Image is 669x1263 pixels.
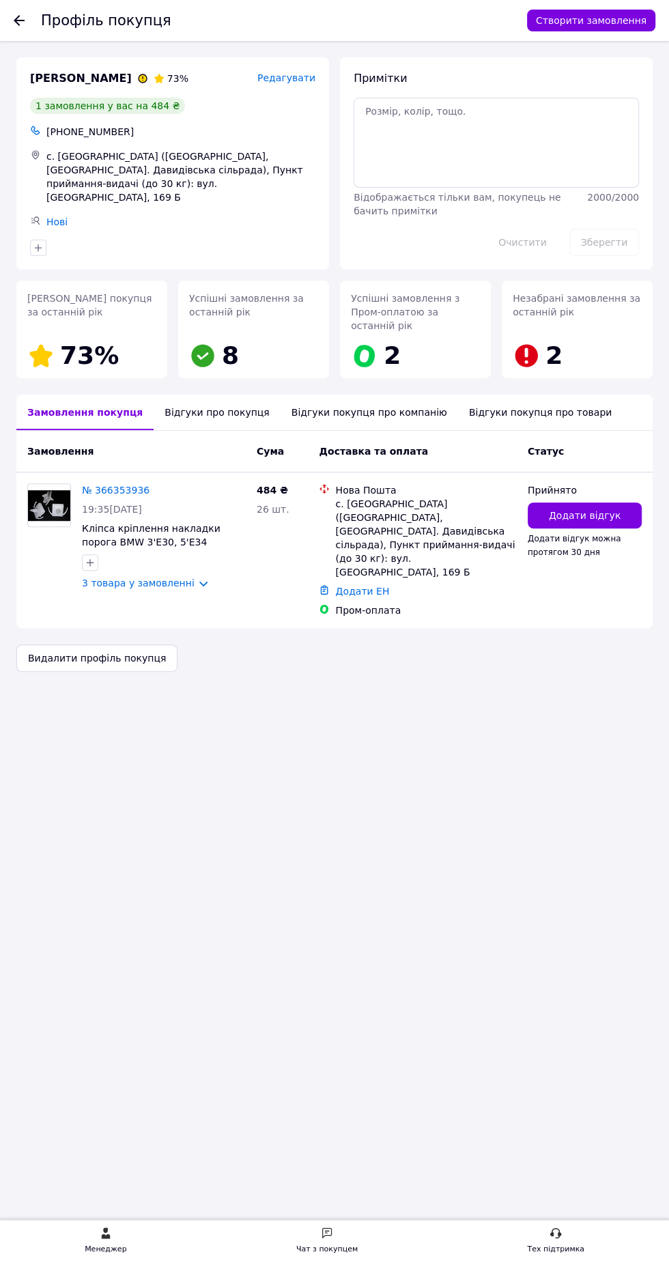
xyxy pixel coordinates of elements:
button: Видалити профіль покупця [16,644,177,672]
div: Відгуки покупця про компанію [281,395,458,430]
span: Доставка та оплата [319,446,428,457]
span: 73% [167,73,188,84]
button: Додати відгук [528,502,642,528]
h1: Профіль покупця [41,12,171,29]
a: Нові [46,216,68,227]
a: Додати ЕН [335,586,389,597]
div: Менеджер [85,1243,126,1256]
a: 3 товара у замовленні [82,578,195,588]
span: Статус [528,446,564,457]
div: Відгуки про покупця [154,395,280,430]
div: 1 замовлення у вас на 484 ₴ [30,98,185,114]
div: Нова Пошта [335,483,516,497]
a: Кліпса кріплення накладки порога BMW 3'E30, 5'E34 [82,523,220,548]
span: 2 [545,341,563,369]
span: Замовлення [27,446,94,457]
div: Повернутися назад [14,14,25,27]
span: Додати відгук можна протягом 30 дня [528,534,621,557]
div: Пром-оплата [335,604,516,617]
div: Відгуки покупця про товари [458,395,623,430]
div: Тех підтримка [527,1243,584,1256]
span: Примітки [354,72,407,85]
button: Створити замовлення [527,10,655,31]
span: 26 шт. [257,504,289,515]
div: [PHONE_NUMBER] [44,122,318,141]
div: Замовлення покупця [16,395,154,430]
span: 484 ₴ [257,485,288,496]
div: с. [GEOGRAPHIC_DATA] ([GEOGRAPHIC_DATA], [GEOGRAPHIC_DATA]. Давидівська сільрада), Пункт прийманн... [44,147,318,207]
span: 2 [384,341,401,369]
span: Редагувати [257,72,315,83]
span: [PERSON_NAME] покупця за останній рік [27,293,152,317]
div: с. [GEOGRAPHIC_DATA] ([GEOGRAPHIC_DATA], [GEOGRAPHIC_DATA]. Давидівська сільрада), Пункт прийманн... [335,497,516,579]
span: 19:35[DATE] [82,504,142,515]
span: 2000 / 2000 [587,192,639,203]
span: Успішні замовлення за останній рік [189,293,304,317]
a: № 366353936 [82,485,150,496]
span: Cума [257,446,284,457]
span: [PERSON_NAME] [30,71,132,87]
div: Чат з покупцем [296,1243,358,1256]
span: Відображається тільки вам, покупець не бачить примітки [354,192,560,216]
div: Прийнято [528,483,642,497]
img: Фото товару [28,490,70,522]
span: 73% [60,341,119,369]
span: Незабрані замовлення за останній рік [513,293,640,317]
span: Додати відгук [549,509,621,522]
span: Успішні замовлення з Пром-оплатою за останній рік [351,293,459,331]
span: 8 [222,341,239,369]
a: Фото товару [27,483,71,527]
